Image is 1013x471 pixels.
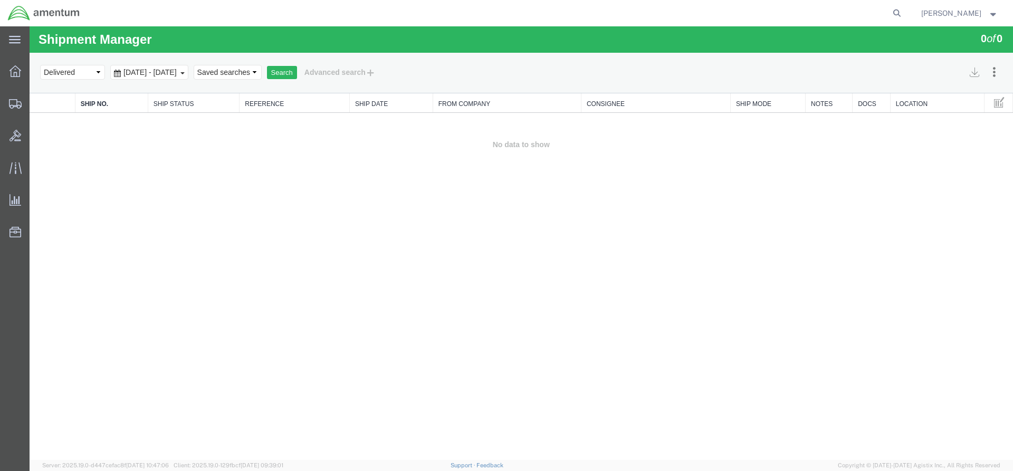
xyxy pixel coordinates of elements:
span: Timothy Lindsey [921,7,981,19]
button: [PERSON_NAME] [921,7,999,20]
span: [DATE] 10:47:06 [126,462,169,468]
a: Feedback [476,462,503,468]
span: Client: 2025.19.0-129fbcf [174,462,283,468]
iframe: FS Legacy Container [30,26,1013,460]
img: logo [7,5,80,21]
span: Server: 2025.19.0-d447cefac8f [42,462,169,468]
span: Copyright © [DATE]-[DATE] Agistix Inc., All Rights Reserved [838,461,1000,470]
a: Support [451,462,477,468]
span: [DATE] 09:39:01 [241,462,283,468]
